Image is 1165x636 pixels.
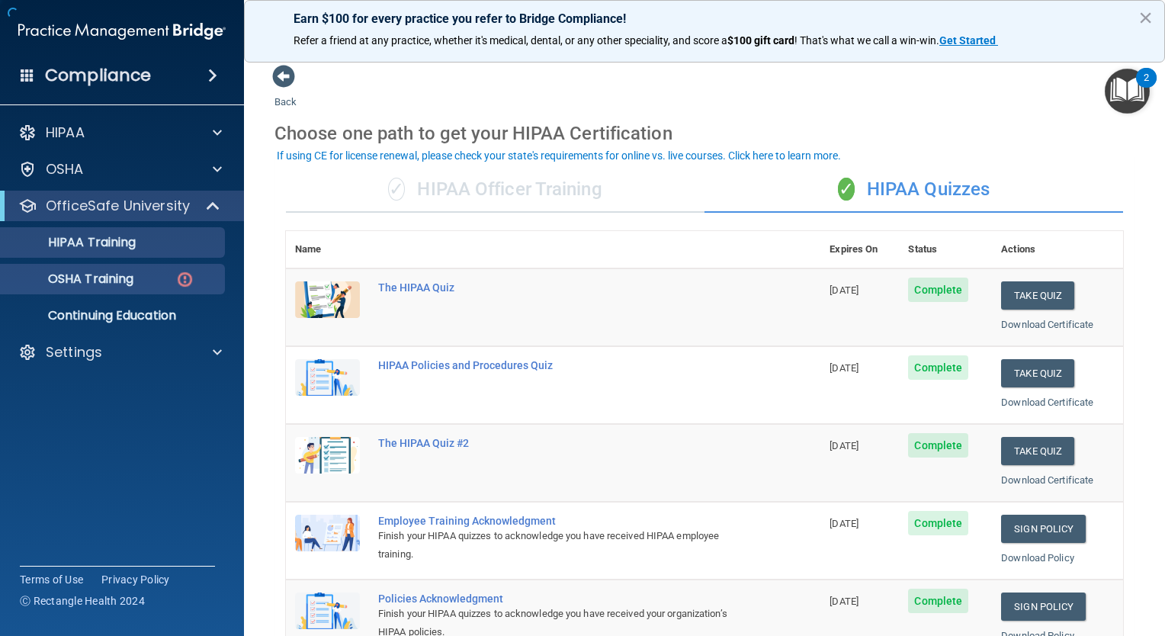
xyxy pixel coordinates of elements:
a: Privacy Policy [101,572,170,587]
div: HIPAA Quizzes [704,167,1123,213]
span: [DATE] [830,518,859,529]
th: Status [899,231,992,268]
div: Choose one path to get your HIPAA Certification [274,111,1135,156]
span: ✓ [388,178,405,201]
div: HIPAA Officer Training [286,167,704,213]
span: [DATE] [830,440,859,451]
button: Take Quiz [1001,281,1074,310]
div: The HIPAA Quiz #2 [378,437,744,449]
p: OfficeSafe University [46,197,190,215]
div: 2 [1144,78,1149,98]
p: HIPAA Training [10,235,136,250]
div: The HIPAA Quiz [378,281,744,294]
span: ✓ [838,178,855,201]
th: Actions [992,231,1123,268]
span: Refer a friend at any practice, whether it's medical, dental, or any other speciality, and score a [294,34,727,47]
a: Get Started [939,34,998,47]
p: HIPAA [46,124,85,142]
span: ! That's what we call a win-win. [794,34,939,47]
h4: Compliance [45,65,151,86]
a: Sign Policy [1001,593,1086,621]
div: Finish your HIPAA quizzes to acknowledge you have received HIPAA employee training. [378,527,744,564]
p: Continuing Education [10,308,218,323]
span: [DATE] [830,596,859,607]
div: If using CE for license renewal, please check your state's requirements for online vs. live cours... [277,150,841,161]
img: PMB logo [18,16,226,47]
span: Complete [908,355,968,380]
a: Terms of Use [20,572,83,587]
button: Take Quiz [1001,437,1074,465]
button: Close [1138,5,1153,30]
img: danger-circle.6113f641.png [175,270,194,289]
span: [DATE] [830,362,859,374]
strong: $100 gift card [727,34,794,47]
th: Name [286,231,369,268]
button: Open Resource Center, 2 new notifications [1105,69,1150,114]
a: OSHA [18,160,222,178]
span: Complete [908,278,968,302]
strong: Get Started [939,34,996,47]
a: Settings [18,343,222,361]
a: Download Certificate [1001,397,1093,408]
p: Earn $100 for every practice you refer to Bridge Compliance! [294,11,1115,26]
span: [DATE] [830,284,859,296]
span: Complete [908,589,968,613]
a: Sign Policy [1001,515,1086,543]
a: Back [274,78,297,108]
span: Ⓒ Rectangle Health 2024 [20,593,145,609]
button: Take Quiz [1001,359,1074,387]
p: Settings [46,343,102,361]
span: Complete [908,433,968,458]
div: HIPAA Policies and Procedures Quiz [378,359,744,371]
a: OfficeSafe University [18,197,221,215]
div: Employee Training Acknowledgment [378,515,744,527]
p: OSHA Training [10,271,133,287]
div: Policies Acknowledgment [378,593,744,605]
a: Download Certificate [1001,319,1093,330]
p: OSHA [46,160,84,178]
a: HIPAA [18,124,222,142]
span: Complete [908,511,968,535]
th: Expires On [820,231,899,268]
button: If using CE for license renewal, please check your state's requirements for online vs. live cours... [274,148,843,163]
a: Download Certificate [1001,474,1093,486]
a: Download Policy [1001,552,1074,564]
